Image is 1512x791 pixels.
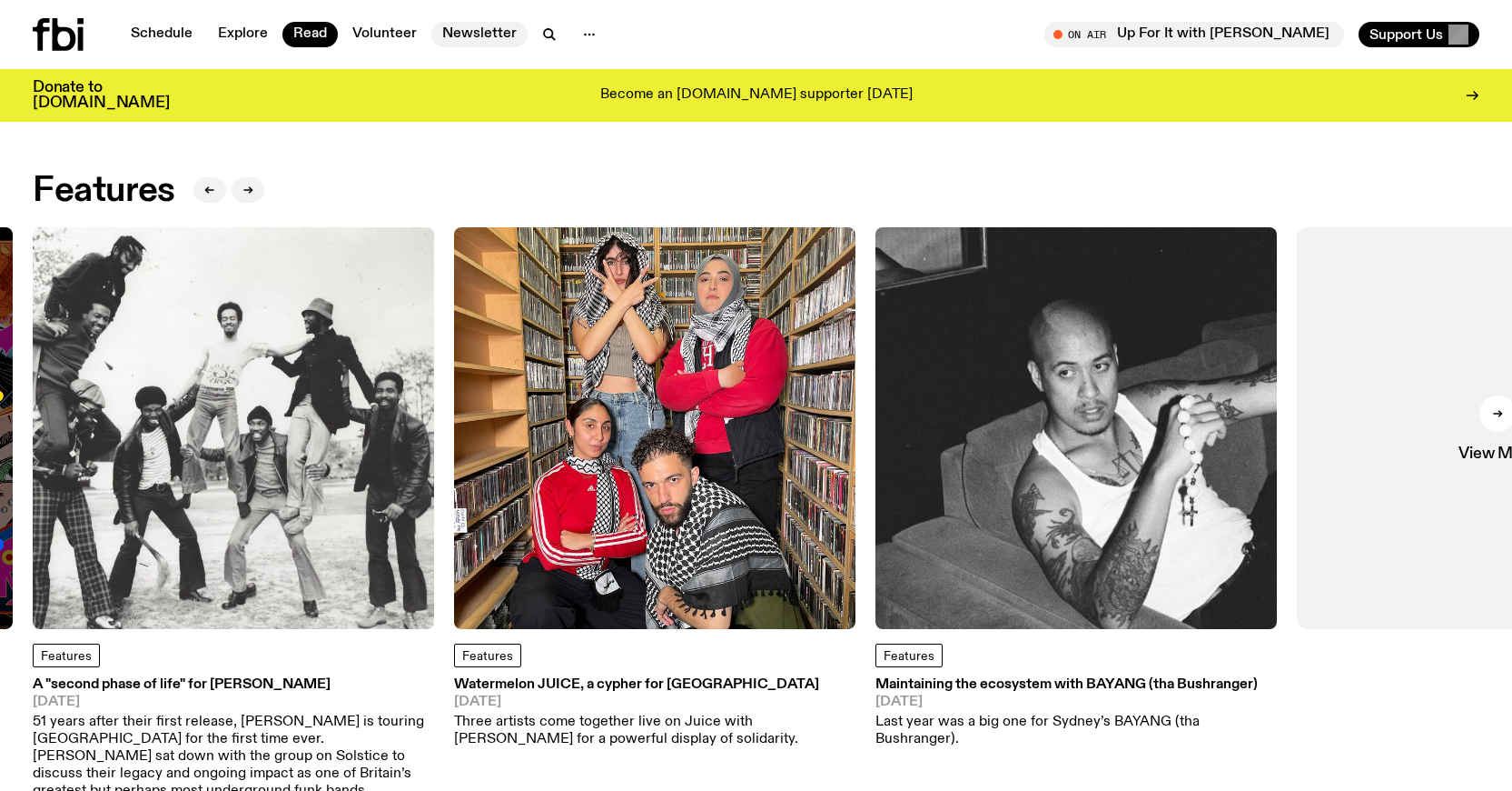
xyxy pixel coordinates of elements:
[33,696,434,709] span: [DATE]
[454,696,855,709] span: [DATE]
[454,678,855,692] h3: Watermelon JUICE, a cypher for [GEOGRAPHIC_DATA]
[600,87,913,104] p: Become an [DOMAIN_NAME] supporter [DATE]
[875,678,1277,748] a: Maintaining the ecosystem with BAYANG (tha Bushranger)[DATE]Last year was a big one for Sydney’s ...
[1369,26,1443,43] span: Support Us
[282,22,338,47] a: Read
[33,175,175,207] h2: Features
[875,714,1277,748] p: Last year was a big one for Sydney’s BAYANG (tha Bushranger).
[33,80,170,111] h3: Donate to [DOMAIN_NAME]
[341,22,428,47] a: Volunteer
[875,696,1277,709] span: [DATE]
[454,714,855,748] p: Three artists come together live on Juice with [PERSON_NAME] for a powerful display of solidarity.
[207,22,279,47] a: Explore
[33,678,434,692] h3: A "second phase of life" for [PERSON_NAME]
[1359,22,1479,47] button: Support Us
[875,678,1277,692] h3: Maintaining the ecosystem with BAYANG (tha Bushranger)
[875,644,943,667] a: Features
[33,644,100,667] a: Features
[41,650,92,663] span: Features
[454,644,521,667] a: Features
[462,650,513,663] span: Features
[454,678,855,748] a: Watermelon JUICE, a cypher for [GEOGRAPHIC_DATA][DATE]Three artists come together live on Juice w...
[1044,22,1344,47] button: On AirUp For It with [PERSON_NAME]
[431,22,528,47] a: Newsletter
[120,22,203,47] a: Schedule
[875,227,1277,629] img: Black and white image of BAYANG sitting on a couch. He is wearing a white singlet and black pants...
[33,227,434,629] img: The image is a black and white photo of the 8 members of the band Cymande standing outside. Some ...
[884,650,934,663] span: Features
